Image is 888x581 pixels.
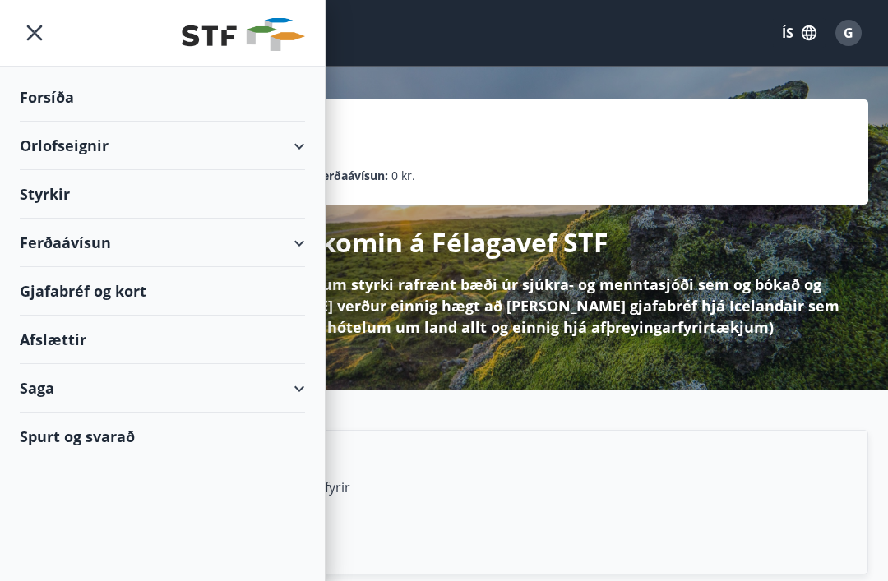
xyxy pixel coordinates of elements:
[20,316,305,364] div: Afslættir
[20,73,305,122] div: Forsíða
[316,167,388,185] p: Ferðaávísun :
[391,167,415,185] span: 0 kr.
[829,13,868,53] button: G
[182,18,305,51] img: union_logo
[20,267,305,316] div: Gjafabréf og kort
[20,413,305,460] div: Spurt og svarað
[20,18,49,48] button: menu
[773,18,826,48] button: ÍS
[280,224,608,261] p: Velkomin á Félagavef STF
[20,219,305,267] div: Ferðaávísun
[20,364,305,413] div: Saga
[844,24,853,42] span: G
[20,122,305,170] div: Orlofseignir
[20,170,305,219] div: Styrkir
[46,274,842,338] p: Hér á Félagavefnum getur þú sótt um styrki rafrænt bæði úr sjúkra- og menntasjóði sem og bókað og...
